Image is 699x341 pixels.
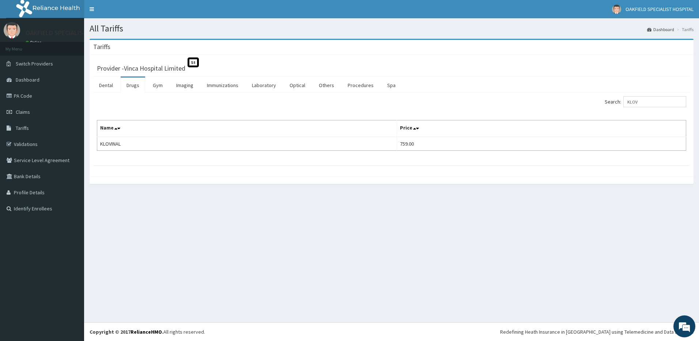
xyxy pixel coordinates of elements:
a: Dental [93,78,119,93]
a: RelianceHMO [131,329,162,335]
td: 759.00 [397,137,686,151]
strong: Copyright © 2017 . [90,329,163,335]
a: Spa [381,78,401,93]
a: Online [26,40,43,45]
li: Tariffs [675,26,694,33]
span: OAKFIELD SPECIALIST HOSPITAL [626,6,694,12]
span: Tariffs [16,125,29,131]
img: User Image [4,22,20,38]
h1: All Tariffs [90,24,694,33]
span: Claims [16,109,30,115]
a: Optical [284,78,311,93]
th: Name [97,120,397,137]
th: Price [397,120,686,137]
img: User Image [612,5,621,14]
label: Search: [605,96,686,107]
div: Redefining Heath Insurance in [GEOGRAPHIC_DATA] using Telemedicine and Data Science! [500,328,694,336]
footer: All rights reserved. [84,322,699,341]
input: Search: [623,96,686,107]
h3: Provider - Vinca Hospital Limited [97,65,185,72]
a: Dashboard [647,26,674,33]
a: Procedures [342,78,379,93]
a: Gym [147,78,169,93]
p: OAKFIELD SPECIALIST HOSPITAL [26,30,117,36]
a: Others [313,78,340,93]
a: Immunizations [201,78,244,93]
a: Laboratory [246,78,282,93]
span: Switch Providers [16,60,53,67]
h3: Tariffs [93,44,110,50]
span: Dashboard [16,76,39,83]
a: Imaging [170,78,199,93]
span: St [188,57,199,67]
a: Drugs [121,78,145,93]
td: KLOVINAL [97,137,397,151]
